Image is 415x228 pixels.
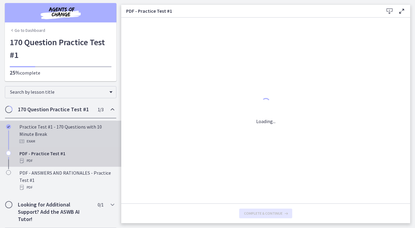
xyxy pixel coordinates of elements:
div: Exam [19,138,114,145]
button: Complete & continue [239,209,292,218]
p: Loading... [256,118,276,125]
i: Completed [6,124,11,129]
a: Go to Dashboard [10,27,45,33]
div: Search by lesson title [5,86,116,98]
span: 0 / 1 [98,201,103,208]
div: PDF [19,184,114,191]
div: PDF [19,157,114,164]
div: Practice Test #1 - 170 Questions with 10 Minute Break [19,123,114,145]
img: Agents of Change [24,5,97,20]
h1: 170 Question Practice Test #1 [10,36,112,61]
div: 1 [256,96,276,110]
span: Complete & continue [244,211,283,216]
div: PDF - Practice Test #1 [19,150,114,164]
span: 25% [10,69,20,76]
h2: Looking for Additional Support? Add the ASWB AI Tutor! [18,201,92,223]
p: complete [10,69,112,76]
h2: 170 Question Practice Test #1 [18,106,92,113]
span: Search by lesson title [10,89,106,95]
span: 1 / 3 [98,106,103,113]
div: PDF - ANSWERS AND RATIONALES - Practice Test #1 [19,169,114,191]
h3: PDF - Practice Test #1 [126,7,374,15]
